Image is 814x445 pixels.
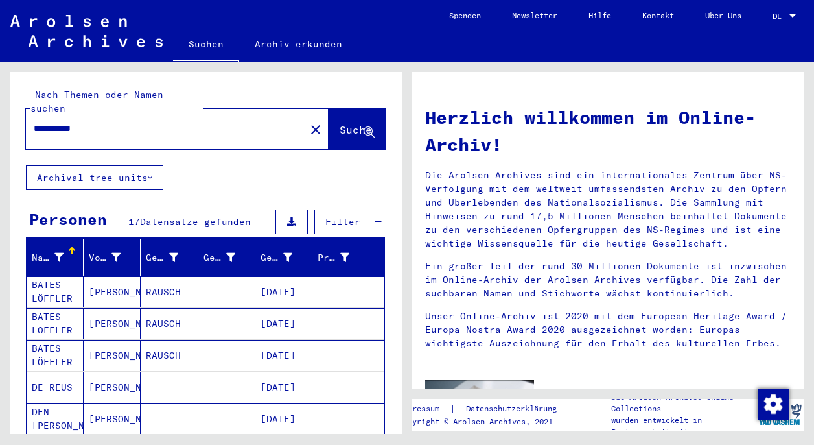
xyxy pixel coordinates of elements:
[255,340,312,371] mat-cell: [DATE]
[173,29,239,62] a: Suchen
[773,12,787,21] span: DE
[128,216,140,228] span: 17
[84,276,141,307] mat-cell: [PERSON_NAME]
[32,247,83,268] div: Nachname
[84,308,141,339] mat-cell: [PERSON_NAME].
[141,340,198,371] mat-cell: RAUSCH
[27,239,84,276] mat-header-cell: Nachname
[27,372,84,403] mat-cell: DE REUS
[255,403,312,435] mat-cell: [DATE]
[399,402,572,416] div: |
[141,308,198,339] mat-cell: RAUSCH
[27,340,84,371] mat-cell: BATES LÖFFLER
[425,259,791,300] p: Ein großer Teil der rund 30 Millionen Dokumente ist inzwischen im Online-Archiv der Arolsen Archi...
[27,308,84,339] mat-cell: BATES LÖFFLER
[255,372,312,403] mat-cell: [DATE]
[255,308,312,339] mat-cell: [DATE]
[239,29,358,60] a: Archiv erkunden
[314,210,371,234] button: Filter
[553,389,791,430] p: In einem kurzen Video haben wir für Sie die wichtigsten Tipps für die Suche im Online-Archiv zusa...
[425,104,791,158] h1: Herzlich willkommen im Online-Archiv!
[318,247,369,268] div: Prisoner #
[261,247,312,268] div: Geburtsdatum
[329,109,386,149] button: Suche
[29,208,107,231] div: Personen
[89,247,140,268] div: Vorname
[203,251,235,265] div: Geburt‏
[255,276,312,307] mat-cell: [DATE]
[203,247,255,268] div: Geburt‏
[425,380,534,440] img: video.jpg
[198,239,255,276] mat-header-cell: Geburt‏
[141,239,198,276] mat-header-cell: Geburtsname
[84,403,141,435] mat-cell: [PERSON_NAME]
[318,251,349,265] div: Prisoner #
[140,216,251,228] span: Datensätze gefunden
[84,372,141,403] mat-cell: [PERSON_NAME]
[27,276,84,307] mat-cell: BATES LÖFFLER
[312,239,384,276] mat-header-cell: Prisoner #
[456,402,572,416] a: Datenschutzerklärung
[756,398,804,431] img: yv_logo.png
[425,169,791,250] p: Die Arolsen Archives sind ein internationales Zentrum über NS-Verfolgung mit dem weltweit umfasse...
[255,239,312,276] mat-header-cell: Geburtsdatum
[399,402,450,416] a: Impressum
[146,251,178,265] div: Geburtsname
[308,122,323,138] mat-icon: close
[303,116,329,142] button: Clear
[340,123,372,136] span: Suche
[758,389,789,420] img: Zustimmung ändern
[89,251,121,265] div: Vorname
[611,391,755,415] p: Die Arolsen Archives Online-Collections
[325,216,360,228] span: Filter
[84,340,141,371] mat-cell: [PERSON_NAME].
[425,309,791,350] p: Unser Online-Archiv ist 2020 mit dem European Heritage Award / Europa Nostra Award 2020 ausgezeic...
[10,15,163,47] img: Arolsen_neg.svg
[84,239,141,276] mat-header-cell: Vorname
[27,403,84,435] mat-cell: DEN [PERSON_NAME]
[141,276,198,307] mat-cell: RAUSCH
[399,416,572,427] p: Copyright © Arolsen Archives, 2021
[32,251,64,265] div: Nachname
[30,89,163,114] mat-label: Nach Themen oder Namen suchen
[611,415,755,438] p: wurden entwickelt in Partnerschaft mit
[26,165,163,190] button: Archival tree units
[261,251,292,265] div: Geburtsdatum
[146,247,197,268] div: Geburtsname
